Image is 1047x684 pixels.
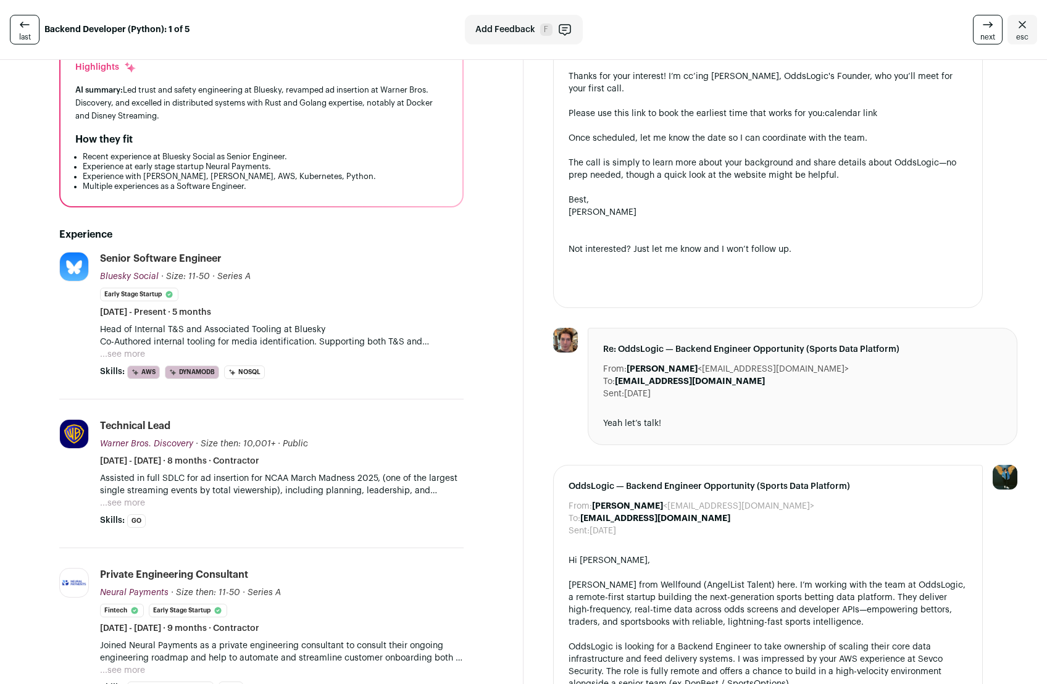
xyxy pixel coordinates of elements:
[283,440,308,448] span: Public
[603,343,1002,356] span: Re: OddsLogic — Backend Engineer Opportunity (Sports Data Platform)
[100,288,178,301] li: Early Stage Startup
[100,336,464,348] p: Co-Authored internal tooling for media identification. Supporting both T&S and algorithm implemen...
[569,107,967,120] div: Please use this link to book the earliest time that works for you:
[243,586,245,599] span: ·
[592,500,814,512] dd: <[EMAIL_ADDRESS][DOMAIN_NAME]>
[993,465,1017,490] img: 12031951-medium_jpg
[100,622,259,635] span: [DATE] - [DATE] · 9 months · Contractor
[60,420,88,448] img: 264c4eb94fda3e3658b0d080635d78e6592e162bc6b25d4821391e02119b71c2.jpg
[1016,32,1028,42] span: esc
[100,365,125,378] span: Skills:
[149,604,227,617] li: Early Stage Startup
[59,227,464,242] h2: Experience
[19,32,31,42] span: last
[592,502,663,511] b: [PERSON_NAME]
[75,61,136,73] div: Highlights
[75,83,448,122] div: Led trust and safety engineering at Bluesky, revamped ad insertion at Warner Bros. Discovery, and...
[100,440,193,448] span: Warner Bros. Discovery
[100,323,464,336] p: Head of Internal T&S and Associated Tooling at Bluesky
[75,86,123,94] span: AI summary:
[212,270,215,283] span: ·
[278,438,280,450] span: ·
[569,480,967,493] span: OddsLogic — Backend Engineer Opportunity (Sports Data Platform)
[196,440,275,448] span: · Size then: 10,001+
[569,132,967,144] div: Once scheduled, let me know the date so I can coordinate with the team.
[100,348,145,361] button: ...see more
[83,172,448,181] li: Experience with [PERSON_NAME], [PERSON_NAME], AWS, Kubernetes, Python.
[1007,15,1037,44] a: Close
[100,497,145,509] button: ...see more
[825,109,877,118] a: calendar link
[603,388,624,400] dt: Sent:
[224,365,265,379] li: NoSQL
[973,15,1003,44] a: next
[100,455,259,467] span: [DATE] - [DATE] · 8 months · Contractor
[980,32,995,42] span: next
[10,15,40,44] a: last
[603,363,627,375] dt: From:
[569,243,967,256] div: Not interested? Just let me know and I won’t follow up.
[100,568,248,582] div: Private Engineering Consultant
[580,514,730,523] b: [EMAIL_ADDRESS][DOMAIN_NAME]
[248,588,281,597] span: Series A
[624,388,651,400] dd: [DATE]
[590,525,616,537] dd: [DATE]
[569,206,967,219] div: [PERSON_NAME]
[569,157,967,181] div: The call is simply to learn more about your background and share details about OddsLogic—no prep ...
[569,194,967,206] div: Best,
[127,514,146,528] li: Go
[569,554,967,567] div: Hi [PERSON_NAME],
[100,419,170,433] div: Technical Lead
[100,588,169,597] span: Neural Payments
[171,588,240,597] span: · Size then: 11-50
[569,500,592,512] dt: From:
[100,664,145,677] button: ...see more
[83,152,448,162] li: Recent experience at Bluesky Social as Senior Engineer.
[161,272,210,281] span: · Size: 11-50
[553,328,578,352] img: c758bc6b1e5718888100fd49217f69738487cfa9d1373462d1e185c6b0fddbc5.jpg
[83,162,448,172] li: Experience at early stage startup Neural Payments.
[60,569,88,597] img: 3faad8694ab3a73ce5f706a7666777f85e12ce938714c2ea423548fa28e6c7f3.png
[100,306,211,319] span: [DATE] - Present · 5 months
[615,377,765,386] b: [EMAIL_ADDRESS][DOMAIN_NAME]
[100,472,464,497] p: Assisted in full SDLC for ad insertion for NCAA March Madness 2025, (one of the largest single st...
[165,365,219,379] li: DynamoDB
[100,514,125,527] span: Skills:
[83,181,448,191] li: Multiple experiences as a Software Engineer.
[569,525,590,537] dt: Sent:
[100,640,464,664] p: Joined Neural Payments as a private engineering consultant to consult their ongoing engineering r...
[100,604,144,617] li: Fintech
[60,252,88,281] img: b4ba5a34e0f1fe70c9f1734880b4a1ff8ee6d845a27bb72bb9fb996fb9c7bebb.jpg
[100,272,159,281] span: Bluesky Social
[627,365,698,373] b: [PERSON_NAME]
[569,70,967,95] div: Thanks for your interest! I’m cc’ing [PERSON_NAME], OddsLogic's Founder, who you’ll meet for your...
[603,417,1002,430] div: Yeah let’s talk!
[540,23,553,36] span: F
[627,363,849,375] dd: <[EMAIL_ADDRESS][DOMAIN_NAME]>
[217,272,251,281] span: Series A
[475,23,535,36] span: Add Feedback
[100,252,222,265] div: Senior Software Engineer
[44,23,190,36] strong: Backend Developer (Python): 1 of 5
[465,15,583,44] button: Add Feedback F
[569,512,580,525] dt: To:
[569,579,967,628] div: [PERSON_NAME] from Wellfound (AngelList Talent) here. I’m working with the team at OddsLogic, a r...
[75,132,133,147] h2: How they fit
[603,375,615,388] dt: To:
[127,365,160,379] li: AWS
